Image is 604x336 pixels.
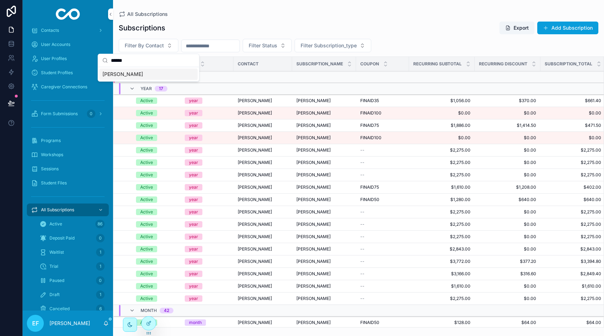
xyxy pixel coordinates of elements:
[296,172,331,178] span: [PERSON_NAME]
[479,271,536,277] span: $316.60
[545,123,601,128] a: $471.50
[479,197,536,202] a: $640.00
[238,209,288,215] a: [PERSON_NAME]
[545,110,601,116] a: $0.00
[27,38,109,51] a: User Accounts
[413,259,470,264] span: $3,772.00
[545,184,601,190] span: $402.00
[27,81,109,93] a: Caregiver Connections
[238,234,272,240] span: [PERSON_NAME]
[96,248,105,257] div: 1
[140,122,153,129] div: Active
[479,98,536,104] span: $370.00
[140,271,153,277] div: Active
[136,147,176,153] a: Active
[136,172,176,178] a: Active
[185,271,229,277] a: year
[479,123,536,128] a: $1,414.50
[140,98,153,104] div: Active
[238,160,272,165] span: [PERSON_NAME]
[296,209,331,215] span: [PERSON_NAME]
[413,271,470,277] a: $3,166.00
[479,172,536,178] span: $0.00
[296,197,352,202] a: [PERSON_NAME]
[360,184,405,190] a: FINAID75
[136,110,176,116] a: Active
[545,234,601,240] a: $2,275.00
[479,147,536,153] a: $0.00
[545,147,601,153] span: $2,275.00
[27,148,109,161] a: Workshops
[189,135,198,141] div: year
[41,166,59,172] span: Sessions
[238,110,288,116] a: [PERSON_NAME]
[413,172,470,178] a: $2,275.00
[296,234,352,240] a: [PERSON_NAME]
[141,86,152,92] span: year
[238,259,288,264] a: [PERSON_NAME]
[360,172,405,178] a: --
[238,110,272,116] span: [PERSON_NAME]
[185,221,229,228] a: year
[413,110,470,116] span: $0.00
[479,259,536,264] a: $377.20
[185,135,229,141] a: year
[296,98,331,104] span: [PERSON_NAME]
[249,42,277,49] span: Filter Status
[296,160,331,165] span: [PERSON_NAME]
[185,159,229,166] a: year
[360,147,365,153] span: --
[479,222,536,227] a: $0.00
[243,39,292,52] button: Select Button
[360,209,405,215] a: --
[545,98,601,104] span: $661.40
[140,135,153,141] div: Active
[185,110,229,116] a: year
[189,221,198,228] div: year
[41,42,70,47] span: User Accounts
[41,111,78,117] span: Form Submissions
[545,209,601,215] span: $2,275.00
[413,184,470,190] a: $1,610.00
[238,283,288,289] a: [PERSON_NAME]
[360,110,405,116] a: FINAID100
[479,110,536,116] a: $0.00
[238,123,288,128] a: [PERSON_NAME]
[360,234,405,240] a: --
[296,234,331,240] span: [PERSON_NAME]
[360,135,405,141] a: FINAID100
[41,152,63,158] span: Workshops
[413,123,470,128] a: $1,886.00
[87,110,95,118] div: 0
[296,147,331,153] span: [PERSON_NAME]
[140,172,153,178] div: Active
[413,197,470,202] a: $1,280.00
[479,160,536,165] a: $0.00
[479,135,536,141] a: $0.00
[23,28,113,311] div: scrollable content
[189,283,198,289] div: year
[189,209,198,215] div: year
[545,197,601,202] a: $640.00
[185,234,229,240] a: year
[360,160,405,165] a: --
[545,160,601,165] span: $2,275.00
[545,259,601,264] span: $3,394.80
[140,147,153,153] div: Active
[545,135,601,141] a: $0.00
[413,246,470,252] a: $2,843.00
[49,221,62,227] span: Active
[413,160,470,165] a: $2,275.00
[140,209,153,215] div: Active
[185,172,229,178] a: year
[360,160,365,165] span: --
[296,184,331,190] span: [PERSON_NAME]
[98,67,199,81] div: Suggestions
